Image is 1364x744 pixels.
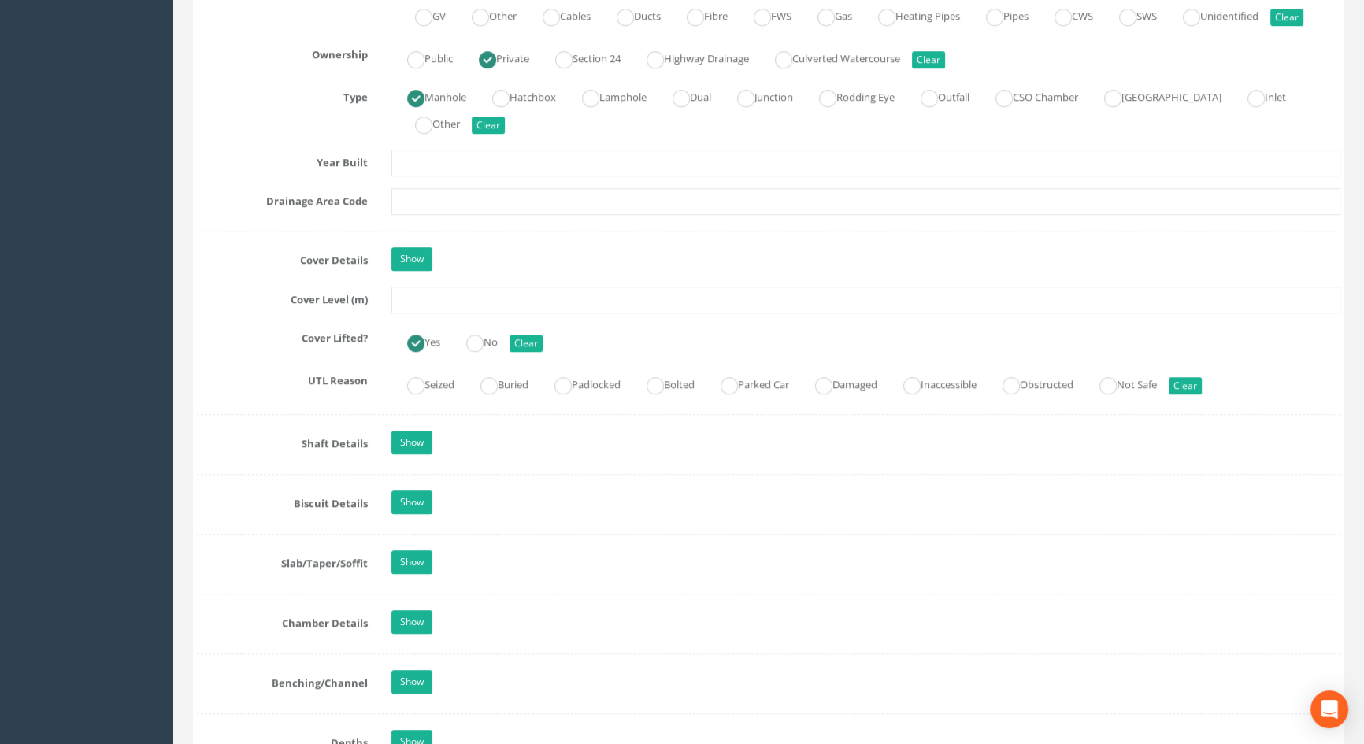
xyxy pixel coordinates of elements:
[862,3,960,26] label: Heating Pipes
[450,329,498,352] label: No
[738,3,791,26] label: FWS
[759,46,900,68] label: Culverted Watercourse
[671,3,728,26] label: Fibre
[399,3,446,26] label: GV
[803,84,895,107] label: Rodding Eye
[391,84,466,107] label: Manhole
[539,46,621,68] label: Section 24
[1103,3,1157,26] label: SWS
[472,117,505,134] button: Clear
[1232,84,1286,107] label: Inlet
[185,610,380,631] label: Chamber Details
[391,329,440,352] label: Yes
[905,84,969,107] label: Outfall
[391,247,432,271] a: Show
[463,46,529,68] label: Private
[391,610,432,634] a: Show
[980,84,1078,107] label: CSO Chamber
[391,550,432,574] a: Show
[399,111,460,134] label: Other
[185,490,380,511] label: Biscuit Details
[566,84,647,107] label: Lamphole
[185,368,380,388] label: UTL Reason
[391,490,432,514] a: Show
[1310,690,1348,728] div: Open Intercom Messenger
[510,335,543,352] button: Clear
[657,84,711,107] label: Dual
[185,670,380,690] label: Benching/Channel
[802,3,852,26] label: Gas
[888,372,977,394] label: Inaccessible
[456,3,517,26] label: Other
[185,325,380,346] label: Cover Lifted?
[391,372,454,394] label: Seized
[705,372,789,394] label: Parked Car
[185,84,380,105] label: Type
[601,3,661,26] label: Ducts
[631,372,695,394] label: Bolted
[1088,84,1221,107] label: [GEOGRAPHIC_DATA]
[391,670,432,694] a: Show
[539,372,621,394] label: Padlocked
[185,42,380,62] label: Ownership
[476,84,556,107] label: Hatchbox
[721,84,793,107] label: Junction
[912,51,945,68] button: Clear
[185,247,380,268] label: Cover Details
[185,550,380,571] label: Slab/Taper/Soffit
[1270,9,1303,26] button: Clear
[185,188,380,209] label: Drainage Area Code
[970,3,1029,26] label: Pipes
[1167,3,1258,26] label: Unidentified
[391,46,453,68] label: Public
[465,372,528,394] label: Buried
[1084,372,1157,394] label: Not Safe
[185,150,380,170] label: Year Built
[631,46,749,68] label: Highway Drainage
[185,287,380,307] label: Cover Level (m)
[185,431,380,451] label: Shaft Details
[1169,377,1202,394] button: Clear
[391,431,432,454] a: Show
[799,372,877,394] label: Damaged
[527,3,591,26] label: Cables
[987,372,1073,394] label: Obstructed
[1039,3,1093,26] label: CWS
